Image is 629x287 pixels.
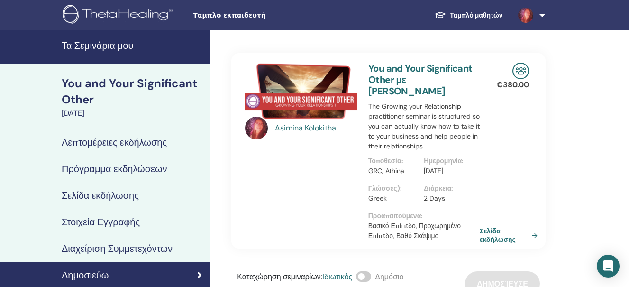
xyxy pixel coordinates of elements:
[424,184,474,194] p: Διάρκεια :
[368,156,419,166] p: Τοποθεσία :
[62,243,173,254] h4: Διαχείριση Συμμετεχόντων
[237,272,322,282] span: Καταχώρηση σεμιναρίων :
[368,221,480,241] p: Βασικό Επίπεδο, Προχωρημένο Επίπεδο, Βαθύ Σκάψιμο
[245,63,356,120] img: You and Your Significant Other
[245,117,268,139] img: default.jpg
[497,79,529,91] p: € 380.00
[193,10,335,20] span: Ταμπλό εκπαιδευτή
[368,184,419,194] p: Γλώσσες) :
[480,227,541,244] a: Σελίδα εκδήλωσης
[518,8,533,23] img: default.jpg
[62,137,167,148] h4: Λεπτομέρειες εκδήλωσης
[375,272,403,282] span: Δημόσιο
[424,166,474,176] p: [DATE]
[424,156,474,166] p: Ημερομηνία :
[368,211,480,221] p: Προαπαιτούμενα :
[368,62,473,97] a: You and Your Significant Other με [PERSON_NAME]
[62,40,204,51] h4: Τα Σεμινάρια μου
[368,194,419,204] p: Greek
[62,269,109,281] h4: Δημοσιεύω
[435,11,446,19] img: graduation-cap-white.svg
[322,272,352,282] span: Ιδιωτικός
[368,166,419,176] p: GRC, Athina
[63,5,176,26] img: logo.png
[427,7,510,24] a: Ταμπλό μαθητών
[56,75,210,119] a: You and Your Significant Other[DATE]
[62,216,140,228] h4: Στοιχεία Εγγραφής
[275,122,358,134] a: Asimina Kolokitha
[62,190,139,201] h4: Σελίδα εκδήλωσης
[597,255,620,278] div: Open Intercom Messenger
[62,163,167,175] h4: Πρόγραμμα εκδηλώσεων
[62,75,204,108] div: You and Your Significant Other
[512,63,529,79] img: In-Person Seminar
[424,194,474,204] p: 2 Days
[368,102,480,151] p: The Growing your Relationship practitioner seminar is structured so you can actually know how to ...
[62,108,204,119] div: [DATE]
